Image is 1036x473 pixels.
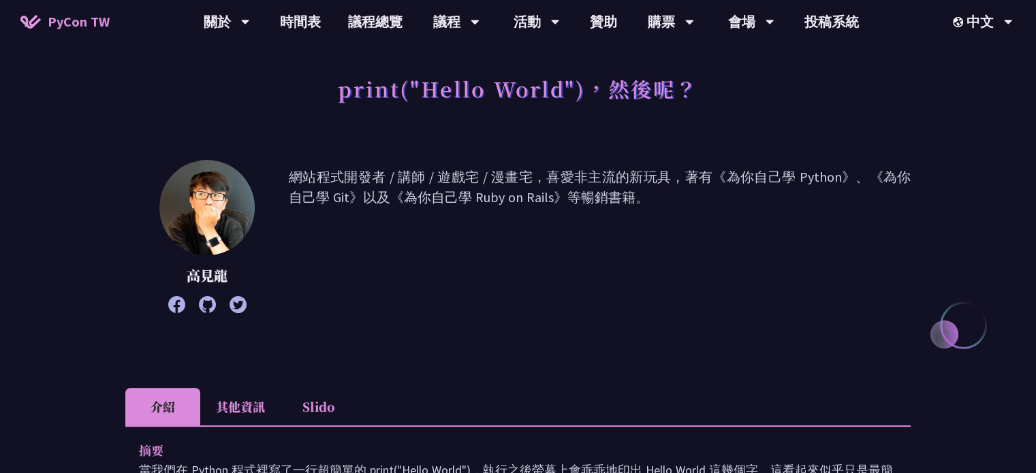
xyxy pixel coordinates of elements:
h1: print("Hello World")，然後呢？ [338,68,698,109]
span: PyCon TW [48,12,110,32]
li: 其他資訊 [200,388,281,425]
img: Home icon of PyCon TW 2025 [20,15,41,29]
a: PyCon TW [7,5,123,39]
img: Locale Icon [953,17,967,27]
li: Slido [281,388,356,425]
img: 高見龍 [159,160,255,255]
p: 網站程式開發者 / 講師 / 遊戲宅 / 漫畫宅，喜愛非主流的新玩具，著有《為你自己學 Python》、《為你自己學 Git》以及《為你自己學 Ruby on Rails》等暢銷書籍。 [289,167,911,306]
p: 高見龍 [159,265,255,286]
li: 介紹 [125,388,200,425]
p: 摘要 [139,440,870,460]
